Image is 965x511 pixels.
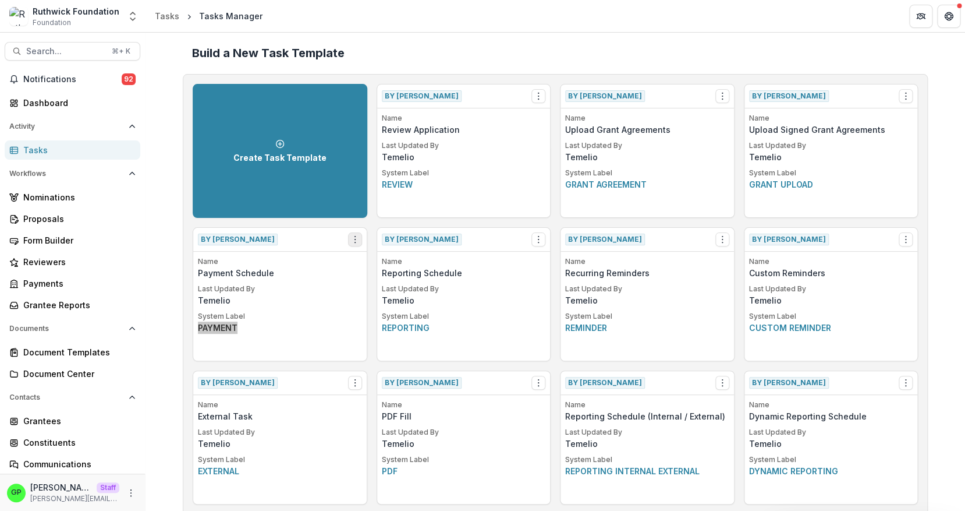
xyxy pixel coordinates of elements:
p: Last Updated By [749,427,913,438]
p: Temelio [198,438,362,450]
p: Name [382,256,546,267]
button: Options [899,232,913,246]
p: Review Application [382,124,546,136]
div: Nominations [23,191,131,203]
h2: Build a New Task Template [192,46,918,60]
p: Last Updated By [198,284,362,294]
div: Document Center [23,368,131,380]
button: Options [531,376,545,390]
button: Options [715,89,729,103]
p: Dynamic reporting [749,465,913,477]
a: Grantee Reports [5,295,140,315]
a: Constituents [5,433,140,452]
div: Dashboard [23,97,131,109]
p: Temelio [565,438,729,450]
p: Pdf [382,465,546,477]
div: Payments [23,277,131,290]
p: Reminder [565,322,729,334]
p: System Label [565,311,729,322]
div: Tasks Manager [199,10,262,22]
p: System Label [749,168,913,178]
a: Tasks [150,8,184,24]
button: Open Contacts [5,388,140,407]
p: Name [198,256,362,267]
p: System Label [382,311,546,322]
a: Document Center [5,364,140,383]
p: Recurring Reminders [565,267,729,279]
p: Review [382,178,546,191]
a: Proposals [5,209,140,228]
p: System Label [565,168,729,178]
p: Name [198,400,362,410]
a: Tasks [5,140,140,160]
p: External [198,465,362,477]
button: Get Help [937,5,960,28]
div: Tasks [155,10,179,22]
p: Name [382,400,546,410]
div: Griffin Perry [11,489,22,496]
p: System Label [382,454,546,465]
span: By [PERSON_NAME] [198,234,278,245]
span: By [PERSON_NAME] [382,90,462,102]
button: Options [348,376,362,390]
a: Dashboard [5,93,140,112]
p: Last Updated By [382,284,546,294]
p: Name [382,113,546,124]
p: Grant agreement [565,178,729,191]
span: By [PERSON_NAME] [749,234,829,245]
div: Reviewers [23,256,131,268]
p: Dynamic Reporting Schedule [749,410,913,422]
span: Contacts [9,393,124,401]
div: Ruthwick Foundation [33,5,119,17]
span: By [PERSON_NAME] [198,377,278,389]
p: Temelio [382,438,546,450]
p: Reporting internal external [565,465,729,477]
p: Name [749,113,913,124]
div: Form Builder [23,234,131,246]
p: Temelio [198,294,362,306]
p: Last Updated By [565,140,729,151]
p: System Label [198,311,362,322]
p: Last Updated By [565,284,729,294]
p: Name [565,400,729,410]
p: Temelio [565,151,729,163]
button: Notifications92 [5,70,140,89]
p: Temelio [749,294,913,306]
div: Document Templates [23,346,131,358]
span: By [PERSON_NAME] [565,90,645,102]
a: Create Task Template [193,84,367,218]
p: System Label [749,311,913,322]
span: Foundation [33,17,71,28]
p: [PERSON_NAME] [30,481,92,494]
button: More [124,486,138,500]
button: Options [715,376,729,390]
p: Last Updated By [382,427,546,438]
span: Documents [9,325,124,333]
p: Last Updated By [382,140,546,151]
p: System Label [749,454,913,465]
p: Last Updated By [565,427,729,438]
button: Open entity switcher [125,5,141,28]
p: System Label [565,454,729,465]
div: Grantee Reports [23,299,131,311]
span: Workflows [9,170,124,178]
a: Nominations [5,188,140,207]
p: Temelio [382,294,546,306]
span: Activity [9,122,124,131]
img: Ruthwick Foundation [9,7,28,26]
p: System Label [198,454,362,465]
button: Search... [5,42,140,61]
p: External Task [198,410,362,422]
div: ⌘ + K [109,45,133,58]
span: By [PERSON_NAME] [565,377,645,389]
div: Constituents [23,436,131,449]
p: PDF Fill [382,410,546,422]
button: Options [531,89,545,103]
p: Name [565,256,729,267]
p: [PERSON_NAME][EMAIL_ADDRESS][DOMAIN_NAME] [30,494,119,504]
p: Reporting [382,322,546,334]
span: By [PERSON_NAME] [749,90,829,102]
a: Form Builder [5,231,140,250]
span: Search... [26,47,105,57]
button: Open Activity [5,117,140,136]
